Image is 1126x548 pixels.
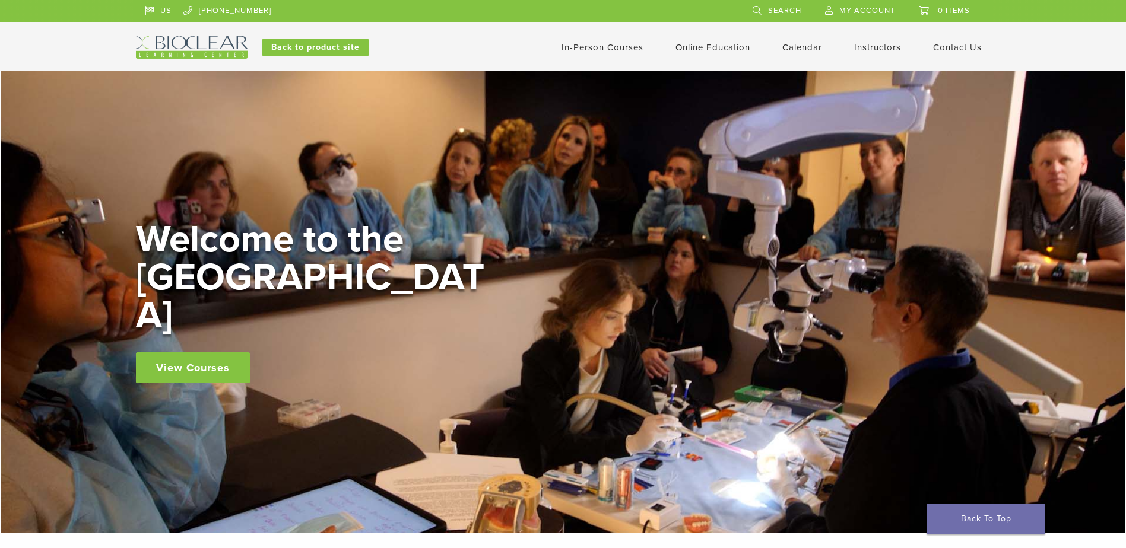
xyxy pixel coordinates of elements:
[927,504,1045,534] a: Back To Top
[136,36,248,59] img: Bioclear
[839,6,895,15] span: My Account
[768,6,801,15] span: Search
[782,42,822,53] a: Calendar
[854,42,901,53] a: Instructors
[136,352,250,383] a: View Courses
[933,42,982,53] a: Contact Us
[675,42,750,53] a: Online Education
[136,221,492,334] h2: Welcome to the [GEOGRAPHIC_DATA]
[938,6,970,15] span: 0 items
[262,39,369,56] a: Back to product site
[562,42,643,53] a: In-Person Courses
